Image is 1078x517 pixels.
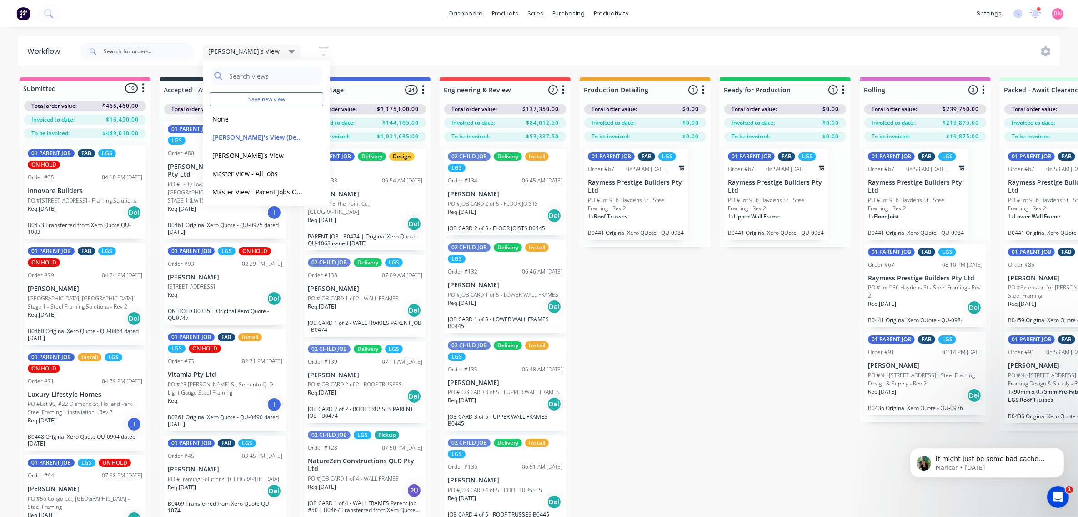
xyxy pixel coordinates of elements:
[168,260,194,268] div: Order #93
[242,452,282,460] div: 03:45 PM [DATE]
[942,261,983,269] div: 08:10 PM [DATE]
[1066,486,1073,493] span: 1
[938,335,956,344] div: LGS
[99,459,131,467] div: ON HOLD
[728,196,824,213] p: PO #Lot 956 Haydens St - Steel Framing - Rev 2
[525,243,549,252] div: Install
[407,483,421,498] div: PU
[164,329,286,431] div: 01 PARENT JOBFABInstallLGSON HOLDOrder #7302:31 PM [DATE]Vitamia Pty LtdPO #23 [PERSON_NAME] St, ...
[102,102,139,110] span: $465,460.00
[24,243,146,345] div: 01 PARENT JOBFABLGSON HOLDOrder #7904:24 PM [DATE][PERSON_NAME][GEOGRAPHIC_DATA], [GEOGRAPHIC_DAT...
[592,105,637,113] span: Total order value:
[27,46,65,57] div: Workflow
[308,285,422,293] p: [PERSON_NAME]
[308,233,422,247] p: PARENT JOB - B0474 | Original Xero Quote - QU-1068 issued [DATE]
[448,177,477,185] div: Order #134
[28,433,142,447] p: B0448 Original Xero Quote QU-0904 dated [DATE]
[874,213,899,220] span: Floor Joist
[308,475,399,483] p: PO #JOB CARD 1 of 4 - WALL FRAMES
[28,271,54,279] div: Order #79
[168,475,279,483] p: PO #Framing Solutions -[GEOGRAPHIC_DATA]
[354,345,382,353] div: Delivery
[448,281,562,289] p: [PERSON_NAME]
[682,105,699,113] span: $0.00
[868,165,894,173] div: Order #67
[168,247,215,255] div: 01 PARENT JOB
[28,222,142,235] p: B0473 Transferred from Xero Quote QU-1083
[588,179,684,194] p: Raymess Prestige Builders Pty Ltd
[168,274,282,281] p: [PERSON_NAME]
[588,165,614,173] div: Order #67
[311,105,357,113] span: Total order value:
[728,165,754,173] div: Order #67
[588,196,684,213] p: PO #Lot 956 Haydens St - Steel Framing - Rev 2
[171,105,217,113] span: Total order value:
[14,19,168,49] div: message notification from Maricar, 4d ago. It might just be some bad cache from the update last n...
[28,149,75,157] div: 01 PARENT JOB
[308,294,399,303] p: PO #JOB CARD 1 of 2 - WALL FRAMES
[382,358,422,366] div: 07:11 AM [DATE]
[208,46,280,56] span: [PERSON_NAME]'s View
[31,102,77,110] span: Total order value:
[522,463,562,471] div: 06:51 AM [DATE]
[728,229,824,236] p: B0441 Original Xero QUote - QU-0984
[238,439,256,447] div: LGS
[1008,213,1014,220] span: 1 x
[728,152,775,161] div: 01 PARENT JOB
[938,152,956,161] div: LGS
[16,7,30,20] img: Factory
[28,391,142,399] p: Luxury Lifestyle Homes
[918,248,935,256] div: FAB
[918,152,935,161] div: FAB
[168,397,179,405] p: Req.
[547,495,562,509] div: Del
[868,196,964,213] p: PO #Lot 956 Haydens St - Steel Framing - Rev 2
[588,213,594,220] span: 1 x
[28,258,60,267] div: ON HOLD
[228,67,319,85] input: Search views
[385,258,403,267] div: LGS
[638,152,655,161] div: FAB
[864,244,986,328] div: 01 PARENT JOBFABLGSOrder #6708:10 PM [DATE]Raymess Prestige Builders Pty LtdPO #Lot 956 Haydens S...
[798,152,816,161] div: LGS
[448,365,477,374] div: Order #135
[525,341,549,350] div: Install
[308,405,422,419] p: JOB CARD 2 of 2 - ROOF TRUSSES PARENT JOB - B0474
[375,431,399,439] div: Pickup
[448,268,477,276] div: Order #132
[382,177,422,185] div: 06:54 AM [DATE]
[102,173,142,182] div: 04:18 PM [DATE]
[868,248,915,256] div: 01 PARENT JOB
[1058,248,1075,256] div: FAB
[40,26,157,35] p: It might just be some bad cache from the update last night causing the issue.
[448,486,542,494] p: PO #JOB CARD 4 of 5 - ROOF TRUSSES
[448,152,491,161] div: 02 CHILD JOB
[28,495,142,511] p: PO #56 Congo Cct, [GEOGRAPHIC_DATA] - Steel Framing
[448,379,562,387] p: [PERSON_NAME]
[389,152,415,161] div: Design
[448,164,466,172] div: LGS
[164,243,286,325] div: 01 PARENT JOBLGSON HOLDOrder #9302:29 PM [DATE][PERSON_NAME][STREET_ADDRESS]Req.DelON HOLD B0335 ...
[168,205,196,213] p: Req. [DATE]
[584,149,688,240] div: 01 PARENT JOBFABLGSOrder #6708:59 AM [DATE]Raymess Prestige Builders Pty LtdPO #Lot 956 Haydens S...
[218,439,235,447] div: FAB
[1008,261,1034,269] div: Order #85
[210,132,306,142] button: [PERSON_NAME]'s View (Default)
[242,357,282,365] div: 02:31 PM [DATE]
[547,397,562,411] div: Del
[448,200,538,208] p: PO #JOB CARD 2 of 5 - FLOOR JOISTS
[448,341,491,350] div: 02 CHILD JOB
[168,333,215,341] div: 01 PARENT JOB
[308,345,351,353] div: 02 CHILD JOB
[78,149,95,157] div: FAB
[896,429,1078,492] iframe: Intercom notifications message
[168,125,215,133] div: 01 PARENT JOB
[20,27,35,42] img: Profile image for Maricar
[522,365,562,374] div: 06:48 AM [DATE]
[267,205,281,220] div: I
[98,247,116,255] div: LGS
[868,229,964,236] p: B0441 Original Xero QUote - QU-0984
[308,380,402,389] p: PO #JOB CARD 2 of 2 - ROOF TRUSSES
[548,7,589,20] div: purchasing
[267,291,281,306] div: Del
